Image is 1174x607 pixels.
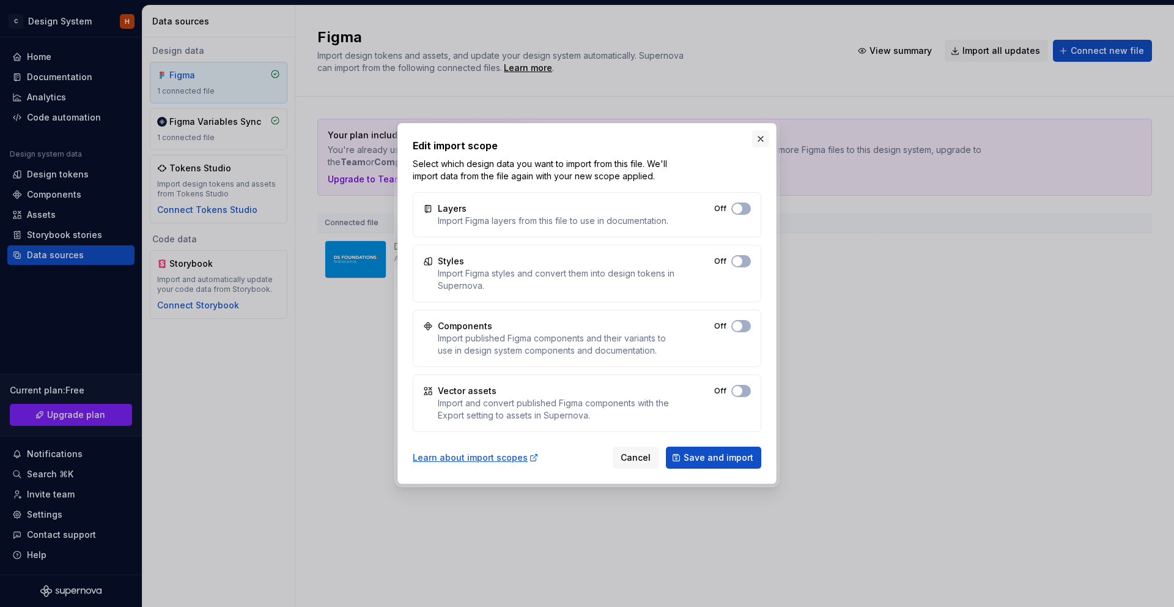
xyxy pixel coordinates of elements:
[413,138,761,153] h2: Edit import scope
[714,321,726,331] label: Off
[666,447,761,469] button: Save and import
[413,452,539,464] a: Learn about import scopes
[438,255,464,267] div: Styles
[438,267,682,292] div: Import Figma styles and convert them into design tokens in Supernova.
[613,447,659,469] button: Cancel
[438,320,492,332] div: Components
[438,203,467,215] div: Layers
[438,385,497,397] div: Vector assets
[714,386,726,396] label: Off
[438,215,668,227] div: Import Figma layers from this file to use in documentation.
[438,332,682,357] div: Import published Figma components and their variants to use in design system components and docum...
[714,256,726,266] label: Off
[413,158,679,182] p: Select which design data you want to import from this file. We'll import data from the file again...
[621,452,651,464] span: Cancel
[438,397,682,422] div: Import and convert published Figma components with the Export setting to assets in Supernova.
[714,204,726,214] label: Off
[684,452,753,464] span: Save and import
